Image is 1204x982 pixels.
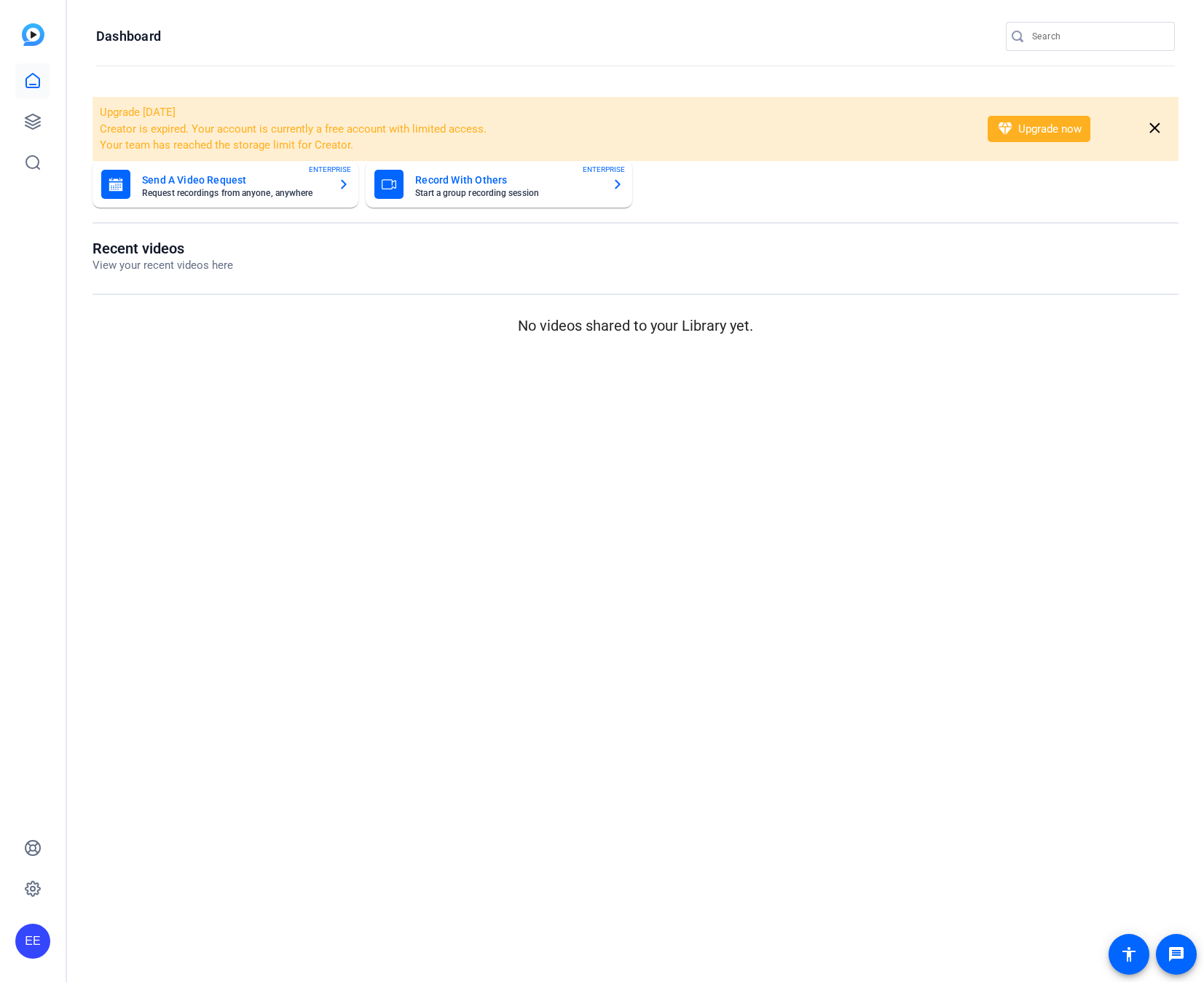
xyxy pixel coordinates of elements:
[366,161,631,208] button: Record With OthersStart a group recording sessionENTERPRISE
[1146,119,1164,138] mat-icon: close
[15,924,50,959] div: EE
[1168,946,1185,963] mat-icon: message
[100,121,969,138] li: Creator is expired. Your account is currently a free account with limited access.
[93,315,1179,337] p: No videos shared to your Library yet.
[988,116,1090,142] button: Upgrade now
[415,171,599,189] mat-card-title: Record With Others
[996,120,1014,138] mat-icon: diamond
[1120,946,1138,963] mat-icon: accessibility
[96,28,161,45] h1: Dashboard
[415,189,599,197] mat-card-subtitle: Start a group recording session
[309,164,351,175] span: ENTERPRISE
[93,240,233,257] h1: Recent videos
[100,106,176,119] span: Upgrade [DATE]
[142,171,326,189] mat-card-title: Send A Video Request
[100,137,969,154] li: Your team has reached the storage limit for Creator.
[93,257,233,274] p: View your recent videos here
[22,23,44,46] img: blue-gradient.svg
[1032,28,1163,45] input: Search
[583,164,625,175] span: ENTERPRISE
[93,161,358,208] button: Send A Video RequestRequest recordings from anyone, anywhereENTERPRISE
[142,189,326,197] mat-card-subtitle: Request recordings from anyone, anywhere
